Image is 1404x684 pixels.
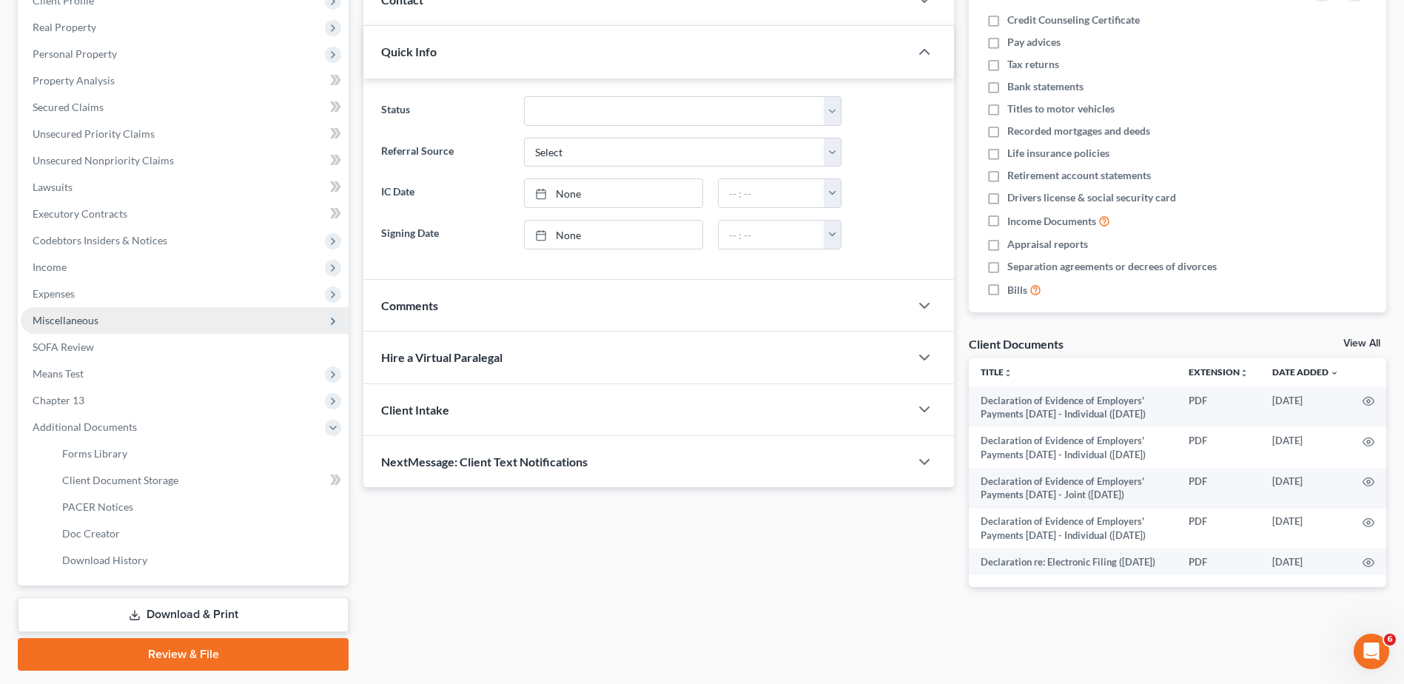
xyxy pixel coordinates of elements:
[374,178,516,208] label: IC Date
[1007,283,1027,298] span: Bills
[969,387,1177,428] td: Declaration of Evidence of Employers' Payments [DATE] - Individual ([DATE])
[1007,101,1115,116] span: Titles to motor vehicles
[1007,190,1176,205] span: Drivers license & social security card
[33,367,84,380] span: Means Test
[18,597,349,632] a: Download & Print
[33,341,94,353] span: SOFA Review
[33,101,104,113] span: Secured Claims
[969,549,1177,575] td: Declaration re: Electronic Filing ([DATE])
[525,221,702,249] a: None
[1330,369,1339,378] i: expand_more
[33,181,73,193] span: Lawsuits
[381,403,449,417] span: Client Intake
[21,147,349,174] a: Unsecured Nonpriority Claims
[1007,35,1061,50] span: Pay advices
[33,287,75,300] span: Expenses
[1007,79,1084,94] span: Bank statements
[1007,146,1109,161] span: Life insurance policies
[18,638,349,671] a: Review & File
[21,174,349,201] a: Lawsuits
[50,494,349,520] a: PACER Notices
[62,474,178,486] span: Client Document Storage
[50,547,349,574] a: Download History
[1007,214,1096,229] span: Income Documents
[1272,366,1339,378] a: Date Added expand_more
[33,47,117,60] span: Personal Property
[381,298,438,312] span: Comments
[33,420,137,433] span: Additional Documents
[374,138,516,167] label: Referral Source
[33,154,174,167] span: Unsecured Nonpriority Claims
[33,234,167,247] span: Codebtors Insiders & Notices
[1354,634,1389,669] iframe: Intercom live chat
[1004,369,1012,378] i: unfold_more
[62,554,147,566] span: Download History
[33,261,67,273] span: Income
[1177,387,1260,428] td: PDF
[33,127,155,140] span: Unsecured Priority Claims
[1177,427,1260,468] td: PDF
[50,520,349,547] a: Doc Creator
[1260,427,1351,468] td: [DATE]
[1177,509,1260,549] td: PDF
[21,121,349,147] a: Unsecured Priority Claims
[374,96,516,126] label: Status
[21,334,349,361] a: SOFA Review
[969,468,1177,509] td: Declaration of Evidence of Employers' Payments [DATE] - Joint ([DATE])
[969,336,1064,352] div: Client Documents
[1260,387,1351,428] td: [DATE]
[50,467,349,494] a: Client Document Storage
[1007,168,1151,183] span: Retirement account statements
[33,74,115,87] span: Property Analysis
[1007,57,1059,72] span: Tax returns
[21,67,349,94] a: Property Analysis
[1007,259,1217,274] span: Separation agreements or decrees of divorces
[981,366,1012,378] a: Titleunfold_more
[1177,468,1260,509] td: PDF
[1260,468,1351,509] td: [DATE]
[33,394,84,406] span: Chapter 13
[381,455,588,469] span: NextMessage: Client Text Notifications
[1240,369,1249,378] i: unfold_more
[1343,338,1380,349] a: View All
[969,509,1177,549] td: Declaration of Evidence of Employers' Payments [DATE] - Individual ([DATE])
[62,527,120,540] span: Doc Creator
[1260,509,1351,549] td: [DATE]
[21,94,349,121] a: Secured Claims
[374,220,516,249] label: Signing Date
[1177,549,1260,575] td: PDF
[1260,549,1351,575] td: [DATE]
[50,440,349,467] a: Forms Library
[33,207,127,220] span: Executory Contracts
[1007,13,1140,27] span: Credit Counseling Certificate
[1384,634,1396,646] span: 6
[719,179,824,207] input: -- : --
[62,447,127,460] span: Forms Library
[1007,124,1150,138] span: Recorded mortgages and deeds
[719,221,824,249] input: -- : --
[62,500,133,513] span: PACER Notices
[525,179,702,207] a: None
[21,201,349,227] a: Executory Contracts
[969,427,1177,468] td: Declaration of Evidence of Employers' Payments [DATE] - Individual ([DATE])
[381,350,503,364] span: Hire a Virtual Paralegal
[33,21,96,33] span: Real Property
[381,44,437,58] span: Quick Info
[1007,237,1088,252] span: Appraisal reports
[33,314,98,326] span: Miscellaneous
[1189,366,1249,378] a: Extensionunfold_more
